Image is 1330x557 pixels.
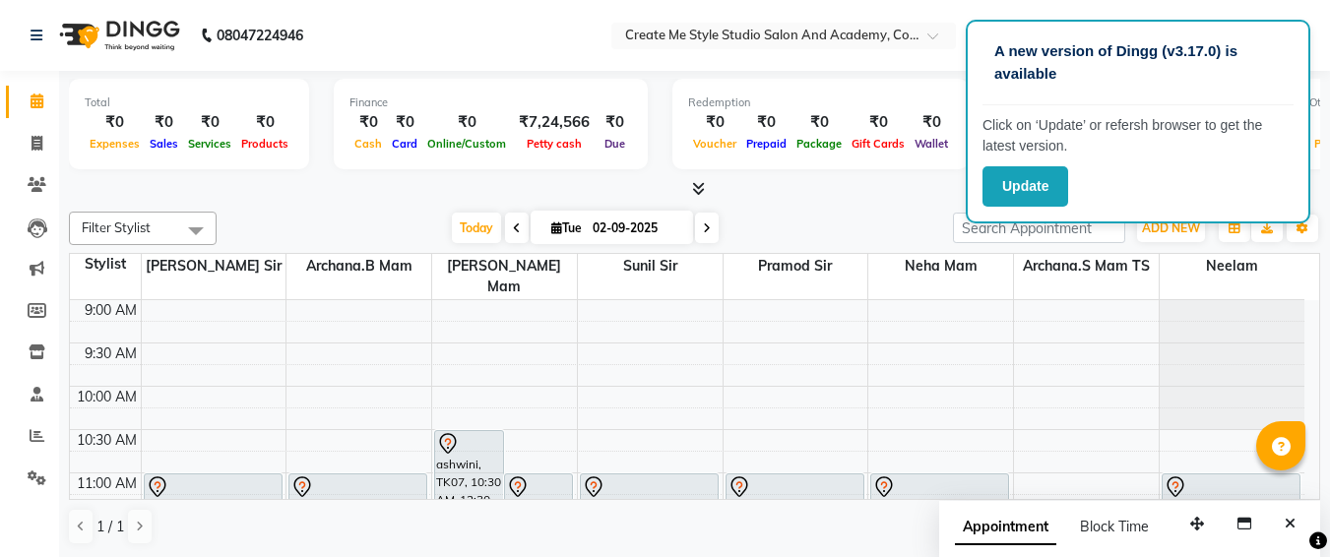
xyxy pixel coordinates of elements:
span: Filter Stylist [82,219,151,235]
span: 1 / 1 [96,517,124,537]
div: ₹0 [741,111,792,134]
input: 2025-09-02 [587,214,685,243]
div: 11:00 AM [73,473,141,494]
span: Services [183,137,236,151]
span: [PERSON_NAME] sir [142,254,286,278]
span: Gift Cards [847,137,910,151]
b: 08047224946 [217,8,303,63]
span: Petty cash [522,137,587,151]
span: Prepaid [741,137,792,151]
span: Neelam [1160,254,1304,278]
span: [PERSON_NAME] mam [432,254,577,299]
span: Expenses [85,137,145,151]
div: Finance [349,94,632,111]
p: Click on ‘Update’ or refersh browser to get the latest version. [982,115,1294,156]
span: Wallet [910,137,953,151]
div: ₹0 [422,111,511,134]
span: Cash [349,137,387,151]
span: Online/Custom [422,137,511,151]
div: 10:30 AM [73,430,141,451]
div: ₹0 [236,111,293,134]
span: Tue [546,220,587,235]
div: ₹7,24,566 [511,111,598,134]
span: Archana.B mam [286,254,431,278]
span: Card [387,137,422,151]
div: ₹0 [145,111,183,134]
div: 9:30 AM [81,343,141,364]
span: Products [236,137,293,151]
input: Search Appointment [953,213,1125,243]
div: ₹0 [387,111,422,134]
span: Block Time [1080,518,1149,535]
div: ₹0 [792,111,847,134]
div: ₹0 [183,111,236,134]
div: ₹0 [85,111,145,134]
div: ₹0 [847,111,910,134]
img: logo [50,8,185,63]
button: Close [1276,509,1304,539]
button: Update [982,166,1068,207]
div: ₹0 [349,111,387,134]
span: Archana.S mam TS [1014,254,1159,278]
span: Package [792,137,847,151]
span: Today [452,213,501,243]
span: ADD NEW [1142,220,1200,235]
div: Stylist [70,254,141,275]
div: ₹0 [688,111,741,134]
div: ₹0 [910,111,953,134]
span: Due [600,137,630,151]
div: 9:00 AM [81,300,141,321]
span: Pramod sir [724,254,868,278]
span: Voucher [688,137,741,151]
div: 10:00 AM [73,387,141,407]
span: Neha mam [868,254,1013,278]
button: ADD NEW [1137,215,1205,242]
div: ₹0 [598,111,632,134]
span: Appointment [955,510,1056,545]
span: Sunil sir [578,254,723,278]
div: Total [85,94,293,111]
div: Redemption [688,94,953,111]
p: A new version of Dingg (v3.17.0) is available [994,40,1282,85]
span: Sales [145,137,183,151]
